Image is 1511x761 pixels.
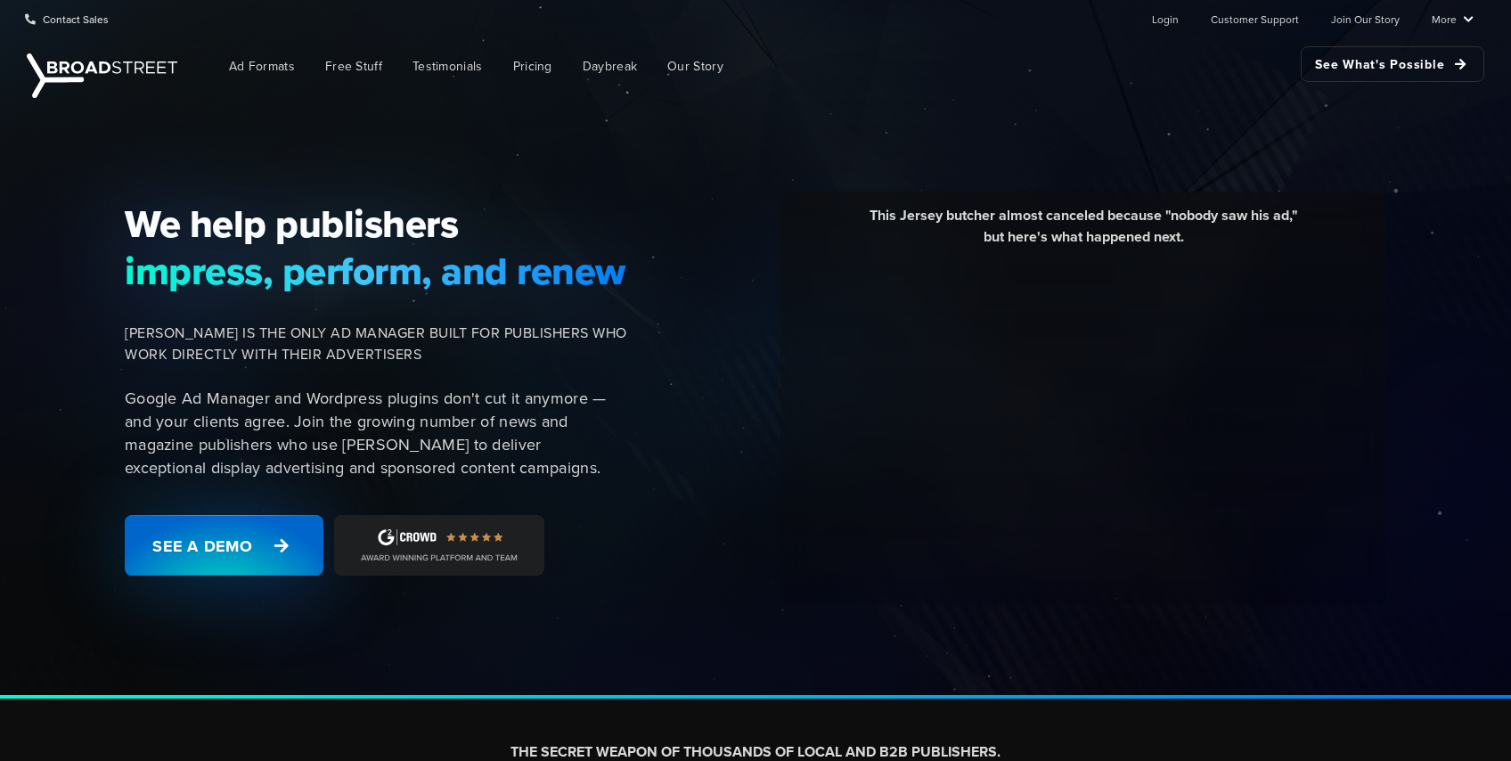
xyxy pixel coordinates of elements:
a: Daybreak [569,46,650,86]
p: Google Ad Manager and Wordpress plugins don't cut it anymore — and your clients agree. Join the g... [125,387,627,479]
span: Pricing [513,57,552,76]
nav: Main [187,37,1484,95]
span: Testimonials [412,57,483,76]
a: Pricing [500,46,566,86]
a: Ad Formats [216,46,308,86]
span: We help publishers [125,200,627,247]
a: Login [1152,1,1179,37]
span: Free Stuff [325,57,382,76]
span: [PERSON_NAME] IS THE ONLY AD MANAGER BUILT FOR PUBLISHERS WHO WORK DIRECTLY WITH THEIR ADVERTISERS [125,323,627,365]
span: impress, perform, and renew [125,248,627,294]
a: Customer Support [1211,1,1299,37]
a: See a Demo [125,515,323,576]
span: Daybreak [583,57,637,76]
a: Join Our Story [1331,1,1400,37]
a: Our Story [654,46,737,86]
a: See What's Possible [1301,46,1484,82]
span: Our Story [667,57,723,76]
a: Free Stuff [312,46,396,86]
div: This Jersey butcher almost canceled because "nobody saw his ad," but here's what happened next. [794,205,1373,261]
a: More [1432,1,1474,37]
img: Broadstreet | The Ad Manager for Small Publishers [27,53,177,98]
a: Testimonials [399,46,496,86]
span: Ad Formats [229,57,295,76]
a: Contact Sales [25,1,109,37]
iframe: YouTube video player [794,261,1373,586]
